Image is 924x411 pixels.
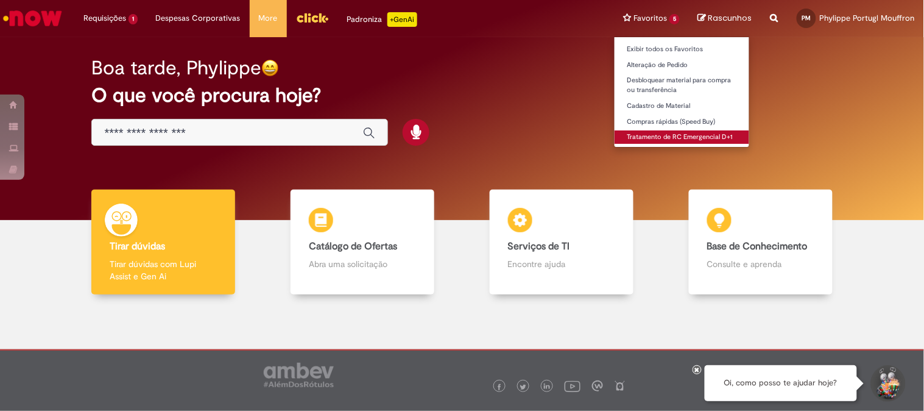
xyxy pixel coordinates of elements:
[661,190,860,295] a: Base de Conhecimento Consulte e aprenda
[129,14,138,24] span: 1
[263,190,462,295] a: Catálogo de Ofertas Abra uma solicitação
[259,12,278,24] span: More
[264,363,334,387] img: logo_footer_ambev_rotulo_gray.png
[91,57,261,79] h2: Boa tarde, Phylippe
[707,240,808,252] b: Base de Conhecimento
[615,130,749,144] a: Tratamento de RC Emergencial D+1
[707,258,814,270] p: Consulte e aprenda
[698,13,752,24] a: Rascunhos
[615,115,749,129] a: Compras rápidas (Speed Buy)
[615,74,749,96] a: Desbloquear material para compra ou transferência
[496,384,503,390] img: logo_footer_facebook.png
[110,258,217,282] p: Tirar dúvidas com Lupi Assist e Gen Ai
[83,12,126,24] span: Requisições
[296,9,329,27] img: click_logo_yellow_360x200.png
[1,6,64,30] img: ServiceNow
[544,384,550,391] img: logo_footer_linkedin.png
[633,12,667,24] span: Favoritos
[592,381,603,391] img: logo_footer_workplace.png
[508,240,570,252] b: Serviços de TI
[387,12,417,27] p: +GenAi
[156,12,241,24] span: Despesas Corporativas
[615,59,749,72] a: Alteração de Pedido
[615,99,749,113] a: Cadastro de Material
[347,12,417,27] div: Padroniza
[110,240,165,252] b: Tirar dúvidas
[820,13,915,23] span: Phylippe Portugl Mouffron
[508,258,615,270] p: Encontre ajuda
[91,85,832,106] h2: O que você procura hoje?
[869,365,906,402] button: Iniciar Conversa de Suporte
[520,384,526,390] img: logo_footer_twitter.png
[309,258,416,270] p: Abra uma solicitação
[462,190,661,295] a: Serviços de TI Encontre ajuda
[615,381,626,391] img: logo_footer_naosei.png
[309,240,397,252] b: Catálogo de Ofertas
[64,190,263,295] a: Tirar dúvidas Tirar dúvidas com Lupi Assist e Gen Ai
[708,12,752,24] span: Rascunhos
[669,14,680,24] span: 5
[261,59,279,77] img: happy-face.png
[615,43,749,56] a: Exibir todos os Favoritos
[705,365,857,401] div: Oi, como posso te ajudar hoje?
[802,14,811,22] span: PM
[614,37,750,148] ul: Favoritos
[565,378,580,394] img: logo_footer_youtube.png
